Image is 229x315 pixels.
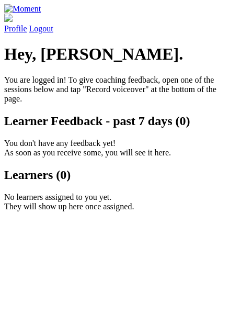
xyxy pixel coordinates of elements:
a: Logout [29,24,53,33]
p: No learners assigned to you yet. They will show up here once assigned. [4,193,225,211]
h2: Learner Feedback - past 7 days (0) [4,114,225,128]
img: Moment [4,4,41,14]
a: Profile [4,14,225,33]
p: You are logged in! To give coaching feedback, open one of the sessions below and tap "Record voic... [4,75,225,104]
img: default_avatar-b4e2223d03051bc43aaaccfb402a43260a3f17acc7fafc1603fdf008d6cba3c9.png [4,14,13,22]
h2: Learners (0) [4,168,225,182]
p: You don't have any feedback yet! As soon as you receive some, you will see it here. [4,139,225,157]
h1: Hey, [PERSON_NAME]. [4,44,225,64]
